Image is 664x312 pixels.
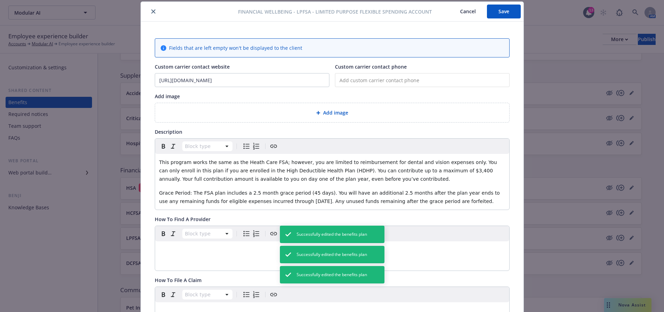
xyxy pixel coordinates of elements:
span: How To Find A Provider [155,216,211,223]
span: How To File A Claim [155,277,201,283]
span: Add image [155,93,180,100]
button: Create link [269,290,278,299]
button: Bold [159,141,168,151]
span: Successfully edited the benefits plan [297,231,367,237]
span: Description [155,128,182,135]
button: Bulleted list [242,141,251,151]
button: Numbered list [251,290,261,299]
button: Numbered list [251,229,261,239]
button: Block type [182,290,232,299]
span: Successfully edited the benefits plan [297,251,367,258]
span: Grace Period: The FSA plan includes a 2.5 month grace period (45 days). You will have an addition... [159,190,502,204]
span: Successfully edited the benefits plan [297,272,367,278]
button: Create link [269,141,278,151]
div: toggle group [242,141,261,151]
span: Financial Wellbeing - LPFSA - Limited Purpose Flexible Spending Account [238,8,432,15]
button: Cancel [449,5,487,18]
button: Bold [159,229,168,239]
div: toggle group [242,229,261,239]
button: Italic [168,141,178,151]
input: Add custom carrier contact phone [335,73,510,87]
button: Italic [168,229,178,239]
button: Bold [159,290,168,299]
span: Custom carrier contact phone [335,63,407,70]
span: Add image [323,109,348,116]
button: Bulleted list [242,290,251,299]
button: close [149,7,158,16]
button: Save [487,5,521,18]
button: Numbered list [251,141,261,151]
button: Create link [269,229,278,239]
input: Add custom carrier contact website [155,73,329,87]
div: Add image [155,103,510,123]
button: Block type [182,141,232,151]
span: Custom carrier contact website [155,63,230,70]
button: Block type [182,229,232,239]
span: Fields that are left empty won't be displayed to the client [169,44,302,52]
span: This program works the same as the Heath Care FSA; however, you are limited to reimbursement for ... [159,159,499,182]
div: editable markdown [155,154,509,210]
button: Italic [168,290,178,299]
div: editable markdown [155,241,509,258]
div: toggle group [242,290,261,299]
button: Bulleted list [242,229,251,239]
